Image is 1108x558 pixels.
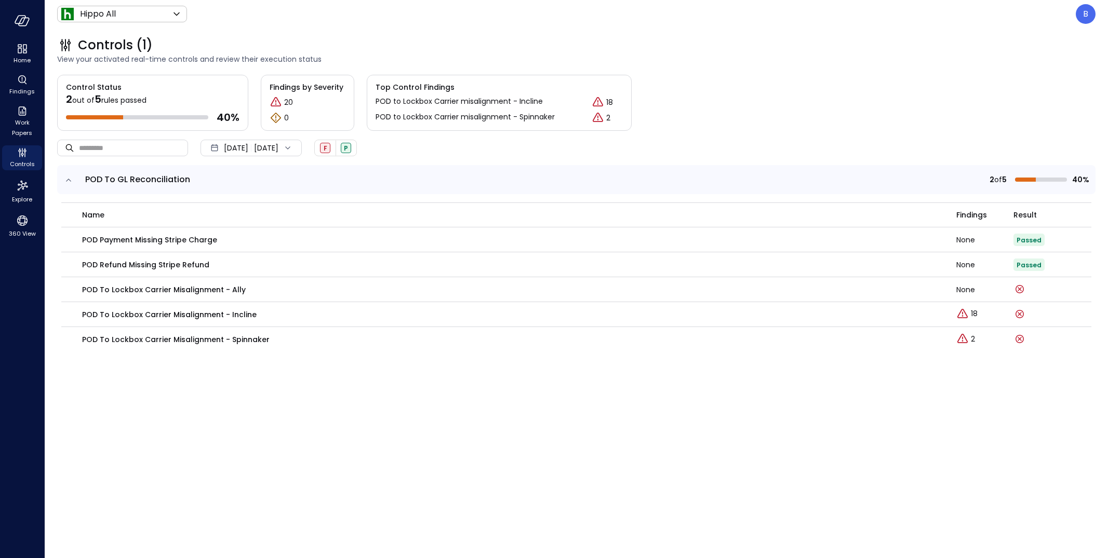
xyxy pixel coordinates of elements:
div: Control run failed on: Oct 8, 2025 Error message: ' connect to MySQL server on 'app-aurora-mysql-... [1013,333,1026,345]
span: P [344,144,348,153]
a: Explore findings [956,337,975,348]
span: Passed [1017,236,1042,244]
p: POD to Lockbox Carrier misalignment - Incline [376,96,543,107]
p: POD to Lockbox Carrier misalignment - Spinnaker [82,334,270,345]
div: Warning [270,112,282,124]
span: Control Status [58,75,122,93]
span: 360 View [9,228,36,239]
span: 2 [990,174,994,185]
div: None [956,236,1013,243]
button: expand row [63,175,74,185]
span: name [82,209,104,221]
a: POD to Lockbox Carrier misalignment - Spinnaker [376,112,555,124]
p: POD Payment Missing Stripe Charge [82,234,217,246]
div: 360 View [2,212,42,240]
p: POD Refund Missing Stripe Refund [82,259,209,270]
span: of [994,174,1002,185]
span: 40% [1071,174,1089,185]
span: F [324,144,327,153]
div: Critical [592,96,604,108]
span: Findings by Severity [270,81,345,93]
div: None [956,261,1013,268]
div: Boaz [1076,4,1096,24]
span: Result [1013,209,1037,221]
span: 5 [1002,174,1007,185]
div: Findings [2,73,42,98]
div: Home [2,42,42,66]
p: 18 [971,308,978,319]
img: Icon [61,8,74,20]
p: 2 [971,334,975,345]
p: 18 [606,97,613,108]
p: Hippo All [80,8,116,20]
span: View your activated real-time controls and review their execution status [57,53,1096,65]
div: Failed [320,143,330,153]
p: 2 [606,113,610,124]
p: 20 [284,97,293,108]
div: Critical [592,112,604,124]
span: out of [72,95,95,105]
span: 5 [95,92,101,106]
span: rules passed [101,95,146,105]
div: Control run failed on: Oct 8, 2025 Error message: ' connect to MySQL server on 'app-aurora-mysql-... [1013,283,1026,295]
span: Home [14,55,31,65]
a: POD to Lockbox Carrier misalignment - Incline [376,96,543,108]
p: B [1083,8,1088,20]
p: POD to Lockbox Carrier misalignment - Incline [82,309,257,320]
span: 2 [66,92,72,106]
p: POD to Lockbox Carrier misalignment - Ally [82,284,246,295]
span: [DATE] [224,142,248,154]
span: Explore [12,194,32,205]
p: POD to Lockbox Carrier misalignment - Spinnaker [376,112,555,123]
div: Critical [270,96,282,108]
div: Controls [2,145,42,170]
p: 0 [284,113,289,124]
a: Explore findings [956,312,978,323]
div: Control run failed on: Oct 8, 2025 Error message: ' connect to MySQL server on 'app-aurora-mysql-... [1013,308,1026,320]
span: Top Control Findings [376,81,623,93]
span: Controls [10,159,35,169]
span: Findings [9,86,35,97]
div: None [956,286,1013,293]
span: Controls (1) [78,37,153,53]
span: Passed [1017,261,1042,269]
div: Work Papers [2,104,42,139]
span: Findings [956,209,987,221]
div: Passed [341,143,351,153]
span: POD To GL Reconciliation [85,173,190,185]
div: Explore [2,176,42,206]
span: Work Papers [6,117,38,138]
span: 40 % [217,111,239,124]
